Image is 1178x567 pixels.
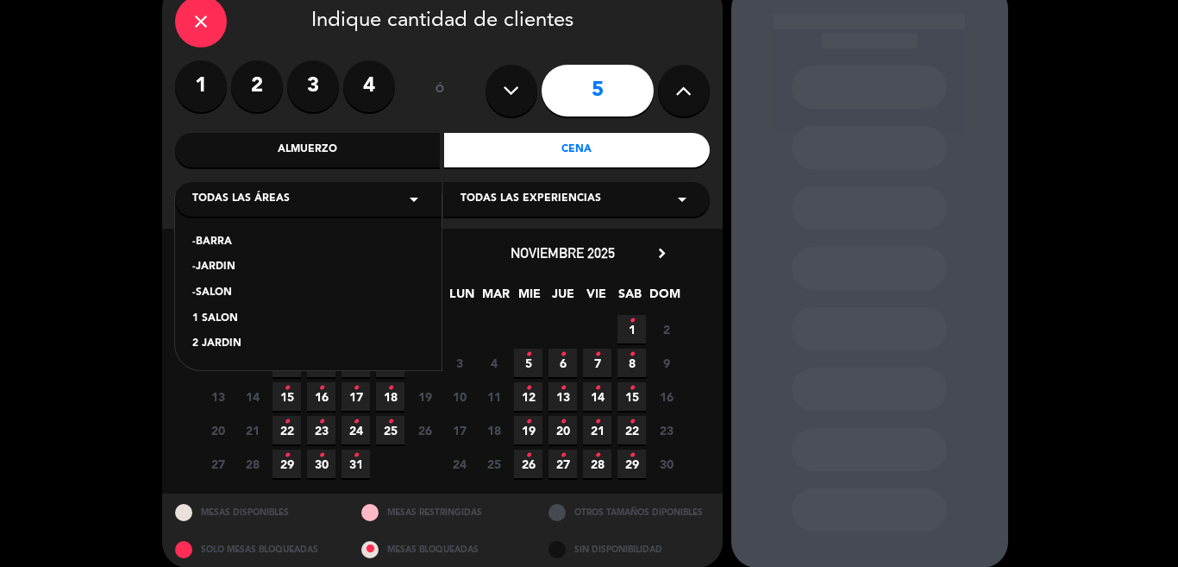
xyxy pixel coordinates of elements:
i: • [284,442,290,469]
i: • [629,341,635,369]
span: 3 [445,349,473,377]
i: arrow_drop_down [672,189,692,210]
span: 10 [445,382,473,411]
span: 1 [617,315,646,343]
div: OTROS TAMAÑOS DIPONIBLES [536,494,723,531]
div: -SALON [192,285,424,302]
span: 22 [273,416,301,444]
div: -JARDIN [192,259,424,276]
span: 13 [548,382,577,411]
i: • [387,375,393,402]
span: 30 [652,450,680,478]
span: 28 [238,450,266,478]
i: • [353,408,359,436]
i: • [353,442,359,469]
span: 20 [204,416,232,444]
i: • [318,375,324,402]
i: • [594,341,600,369]
i: • [560,408,566,436]
div: -BARRA [192,234,424,251]
span: 17 [341,382,370,411]
span: 26 [514,450,542,478]
span: 16 [307,382,335,411]
div: Cena [444,133,710,167]
i: • [318,442,324,469]
label: 1 [175,60,227,112]
span: 20 [548,416,577,444]
i: • [560,442,566,469]
i: • [629,375,635,402]
span: 6 [204,349,232,377]
i: • [353,375,359,402]
i: • [525,442,531,469]
span: 7 [583,349,611,377]
span: 26 [410,416,439,444]
div: 2 JARDIN [192,336,424,353]
i: • [318,408,324,436]
i: • [594,375,600,402]
span: 4 [479,349,508,377]
i: • [560,375,566,402]
label: 3 [287,60,339,112]
span: Todas las experiencias [461,191,601,208]
span: 23 [652,416,680,444]
span: 14 [583,382,611,411]
span: JUE [548,284,577,312]
i: close [191,11,211,32]
span: 19 [514,416,542,444]
span: 5 [514,349,542,377]
span: 18 [479,416,508,444]
span: 21 [238,416,266,444]
span: 23 [307,416,335,444]
i: • [387,408,393,436]
span: 2 [652,315,680,343]
span: SAB [616,284,644,312]
i: • [560,341,566,369]
span: 15 [617,382,646,411]
i: • [525,375,531,402]
span: 27 [548,450,577,478]
span: 6 [548,349,577,377]
span: 12 [410,349,439,377]
span: noviembre 2025 [511,244,615,261]
i: • [629,307,635,335]
span: 14 [238,382,266,411]
span: DOM [649,284,678,312]
span: 27 [204,450,232,478]
span: 29 [273,450,301,478]
span: VIE [582,284,611,312]
span: 29 [617,450,646,478]
i: • [629,408,635,436]
span: 7 [238,349,266,377]
i: • [284,408,290,436]
span: 16 [652,382,680,411]
span: MAR [481,284,510,312]
i: chevron_right [653,244,671,262]
span: 18 [376,382,404,411]
span: 15 [273,382,301,411]
span: 19 [410,382,439,411]
label: 4 [343,60,395,112]
i: • [525,408,531,436]
i: • [594,442,600,469]
span: 22 [617,416,646,444]
div: ó [412,60,468,121]
span: 25 [376,416,404,444]
div: MESAS DISPONIBLES [162,494,349,531]
span: MIE [515,284,543,312]
label: 2 [231,60,283,112]
span: 11 [479,382,508,411]
i: arrow_drop_down [404,189,424,210]
span: 21 [583,416,611,444]
span: 31 [341,450,370,478]
span: LUN [448,284,476,312]
div: MESAS RESTRINGIDAS [348,494,536,531]
div: Almuerzo [175,133,441,167]
span: 28 [583,450,611,478]
span: 25 [479,450,508,478]
i: • [594,408,600,436]
div: 1 SALON [192,311,424,328]
span: 9 [652,349,680,377]
span: 30 [307,450,335,478]
span: 8 [617,349,646,377]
